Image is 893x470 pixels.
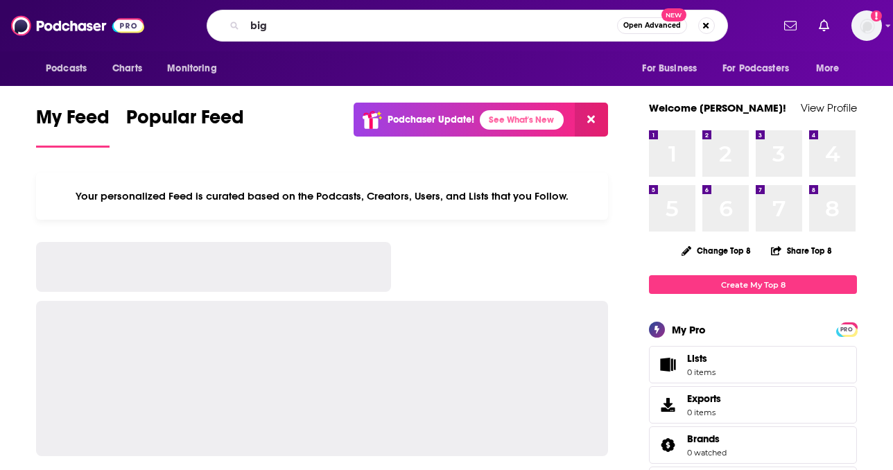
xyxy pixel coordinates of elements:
[632,55,714,82] button: open menu
[167,59,216,78] span: Monitoring
[871,10,882,21] svg: Add a profile image
[770,237,833,264] button: Share Top 8
[649,101,786,114] a: Welcome [PERSON_NAME]!
[654,435,682,455] a: Brands
[103,55,150,82] a: Charts
[672,323,706,336] div: My Pro
[816,59,840,78] span: More
[687,433,727,445] a: Brands
[649,275,857,294] a: Create My Top 8
[654,395,682,415] span: Exports
[838,324,855,334] a: PRO
[157,55,234,82] button: open menu
[851,10,882,41] img: User Profile
[649,346,857,383] a: Lists
[806,55,857,82] button: open menu
[722,59,789,78] span: For Podcasters
[388,114,474,125] p: Podchaser Update!
[838,324,855,335] span: PRO
[851,10,882,41] button: Show profile menu
[687,352,716,365] span: Lists
[687,392,721,405] span: Exports
[649,426,857,464] span: Brands
[687,352,707,365] span: Lists
[649,386,857,424] a: Exports
[11,12,144,39] img: Podchaser - Follow, Share and Rate Podcasts
[813,14,835,37] a: Show notifications dropdown
[642,59,697,78] span: For Business
[713,55,809,82] button: open menu
[687,448,727,458] a: 0 watched
[801,101,857,114] a: View Profile
[623,22,681,29] span: Open Advanced
[654,355,682,374] span: Lists
[687,408,721,417] span: 0 items
[480,110,564,130] a: See What's New
[779,14,802,37] a: Show notifications dropdown
[673,242,759,259] button: Change Top 8
[46,59,87,78] span: Podcasts
[851,10,882,41] span: Logged in as rpearson
[36,105,110,148] a: My Feed
[687,367,716,377] span: 0 items
[36,55,105,82] button: open menu
[661,8,686,21] span: New
[112,59,142,78] span: Charts
[245,15,617,37] input: Search podcasts, credits, & more...
[687,433,720,445] span: Brands
[36,173,608,220] div: Your personalized Feed is curated based on the Podcasts, Creators, Users, and Lists that you Follow.
[126,105,244,148] a: Popular Feed
[207,10,728,42] div: Search podcasts, credits, & more...
[126,105,244,137] span: Popular Feed
[36,105,110,137] span: My Feed
[617,17,687,34] button: Open AdvancedNew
